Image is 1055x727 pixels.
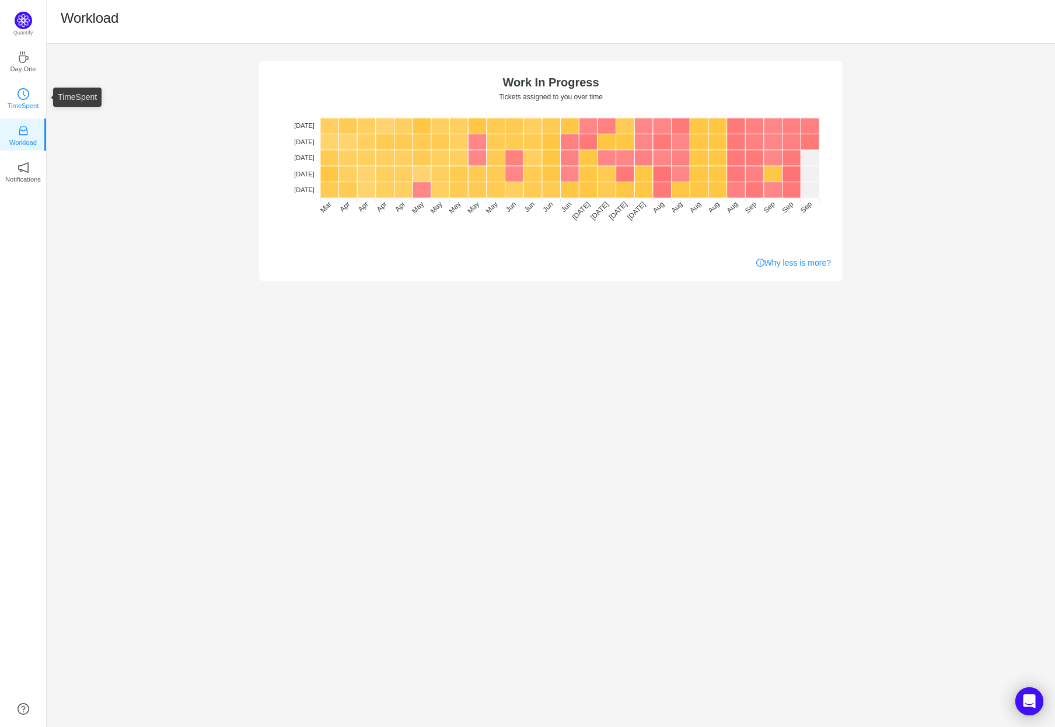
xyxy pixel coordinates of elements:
[502,76,599,89] text: Work In Progress
[560,200,574,214] tspan: Jun
[18,165,29,177] a: icon: notificationNotifications
[626,200,647,221] tspan: [DATE]
[294,171,315,178] tspan: [DATE]
[504,200,518,214] tspan: Jun
[499,93,603,101] text: Tickets assigned to you over time
[10,64,36,74] p: Day One
[18,703,29,715] a: icon: question-circle
[294,138,315,145] tspan: [DATE]
[589,200,610,221] tspan: [DATE]
[780,200,795,214] tspan: Sep
[18,128,29,140] a: icon: inboxWorkload
[319,200,333,214] tspan: Mar
[570,200,592,221] tspan: [DATE]
[61,9,118,27] h1: Workload
[18,88,29,100] i: icon: clock-circle
[756,257,831,269] a: Why less is more?
[5,174,41,185] p: Notifications
[294,122,315,129] tspan: [DATE]
[15,12,32,29] img: Quantify
[484,200,499,215] tspan: May
[1015,687,1043,715] div: Open Intercom Messenger
[799,200,813,214] tspan: Sep
[522,200,536,214] tspan: Jun
[541,200,555,214] tspan: Jun
[756,259,764,267] i: icon: info-circle
[18,162,29,173] i: icon: notification
[18,92,29,103] a: icon: clock-circleTimeSpent
[294,186,315,193] tspan: [DATE]
[375,200,389,213] tspan: Apr
[410,200,425,215] tspan: May
[607,200,629,221] tspan: [DATE]
[18,51,29,63] i: icon: coffee
[669,200,684,214] tspan: Aug
[688,200,703,214] tspan: Aug
[294,154,315,161] tspan: [DATE]
[651,200,666,214] tspan: Aug
[466,200,481,215] tspan: May
[9,137,37,148] p: Workload
[18,55,29,67] a: icon: coffeeDay One
[762,200,777,214] tspan: Sep
[447,200,462,215] tspan: May
[393,200,407,213] tspan: Apr
[338,200,351,213] tspan: Apr
[429,200,444,215] tspan: May
[707,200,721,214] tspan: Aug
[13,29,33,37] p: Quantify
[357,200,370,213] tspan: Apr
[743,200,758,214] tspan: Sep
[18,125,29,137] i: icon: inbox
[725,200,739,214] tspan: Aug
[8,100,39,111] p: TimeSpent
